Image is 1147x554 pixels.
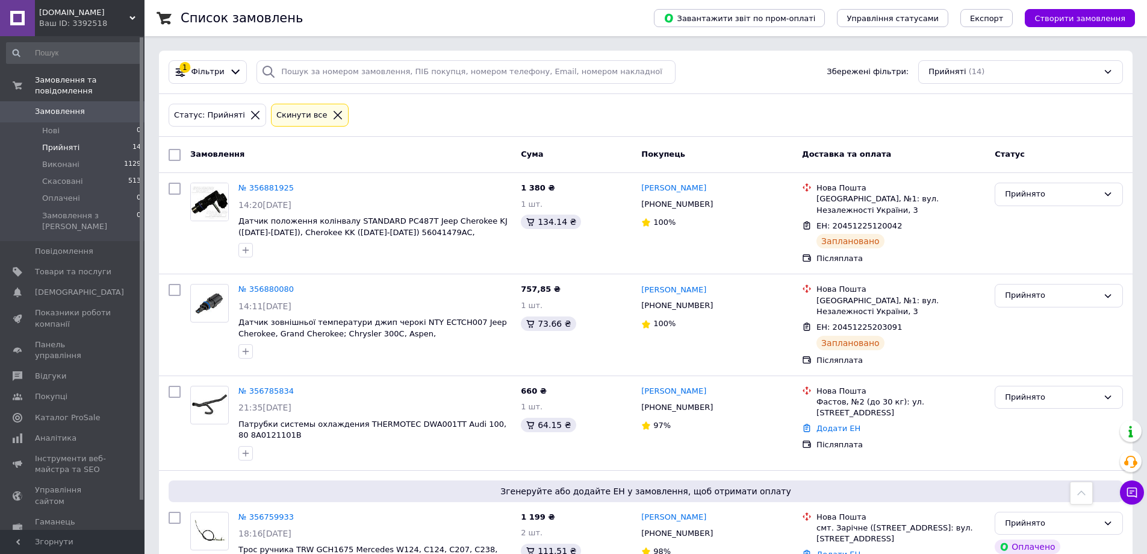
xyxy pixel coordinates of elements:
span: ЕН: 20451225120042 [816,221,902,230]
span: 1 шт. [521,301,542,310]
span: 18:16[DATE] [238,529,291,538]
a: Фото товару [190,512,229,550]
span: 100% [653,218,676,227]
div: [GEOGRAPHIC_DATA], №1: вул. Незалежності України, 3 [816,295,985,317]
button: Управління статусами [837,9,948,27]
button: Чат з покупцем [1120,480,1144,505]
span: Нові [42,125,60,136]
span: 1 шт. [521,402,542,411]
span: 1 199 ₴ [521,512,555,521]
div: Прийнято [1005,188,1098,201]
span: 513 [128,176,141,187]
div: Нова Пошта [816,183,985,194]
span: 2 шт. [521,528,542,537]
span: 1129 [124,159,141,170]
div: Статус: Прийняті [172,109,247,122]
button: Експорт [960,9,1013,27]
img: Фото товару [191,183,228,221]
span: Показники роботи компанії [35,307,111,329]
div: Фастов, №2 (до 30 кг): ул. [STREET_ADDRESS] [816,397,985,418]
span: 0 [137,193,141,204]
a: Датчик зовнішньої температури джип черокі NTY ECTCH007 Jeep Cherokee, Grand Cherokee; Chrysler 30... [238,318,507,338]
span: 0 [137,210,141,232]
div: смт. Зарічне ([STREET_ADDRESS]: вул. [STREET_ADDRESS] [816,523,985,544]
span: ЕН: 20451225203091 [816,323,902,332]
span: [DEMOGRAPHIC_DATA] [35,287,124,298]
span: Статус [995,150,1025,159]
span: 757,85 ₴ [521,285,561,294]
div: [PHONE_NUMBER] [639,298,715,313]
button: Створити замовлення [1025,9,1135,27]
span: 660 ₴ [521,386,547,395]
div: Післяплата [816,253,985,264]
div: [PHONE_NUMBER] [639,197,715,212]
span: 14:11[DATE] [238,301,291,311]
span: 97% [653,421,671,430]
span: Повідомлення [35,246,93,257]
span: 100% [653,319,676,328]
div: 134.14 ₴ [521,215,581,229]
div: Нова Пошта [816,386,985,397]
input: Пошук [6,42,142,64]
a: Фото товару [190,386,229,424]
a: Додати ЕН [816,424,860,433]
a: № 356880080 [238,285,294,294]
img: Фото товару [191,391,228,419]
span: Збережені фільтри: [827,66,909,78]
span: Управління сайтом [35,485,111,506]
span: Покупець [641,150,685,159]
a: № 356759933 [238,512,294,521]
span: Управління статусами [847,14,939,23]
span: 14:20[DATE] [238,200,291,210]
div: Післяплата [816,355,985,366]
div: Заплановано [816,336,884,350]
div: Прийнято [1005,517,1098,530]
span: Створити замовлення [1034,14,1125,23]
span: 0 [137,125,141,136]
span: Експорт [970,14,1004,23]
span: Датчик положення колінвалу STANDARD PC487T Jeep Cherokee KJ ([DATE]-[DATE]), Cherokee KK ([DATE]-... [238,216,508,237]
div: [GEOGRAPHIC_DATA], №1: вул. Незалежності України, 3 [816,194,985,215]
span: Покупці [35,391,67,402]
span: Cума [521,150,543,159]
a: Фото товару [190,284,229,323]
img: Фото товару [191,517,228,545]
a: [PERSON_NAME] [641,512,706,523]
span: 1 380 ₴ [521,183,555,192]
span: Замовлення [190,150,244,159]
a: Патрубки системы охлаждения THERMOTEC DWA001TT Audi 100, 80 8A0121101B [238,420,506,440]
a: № 356881925 [238,183,294,192]
span: 1 шт. [521,200,542,209]
span: Панель управління [35,339,111,361]
span: Замовлення [35,106,85,117]
div: Заплановано [816,234,884,248]
div: Ваш ID: 3392518 [39,18,145,29]
div: Cкинути все [274,109,330,122]
span: Відгуки [35,371,66,382]
span: Прийняті [42,142,79,153]
span: Parts.Net.UA [39,7,129,18]
span: (14) [969,67,985,76]
a: [PERSON_NAME] [641,285,706,296]
span: Аналітика [35,433,76,444]
span: Замовлення з [PERSON_NAME] [42,210,137,232]
span: 14 [132,142,141,153]
a: № 356785834 [238,386,294,395]
span: Оплачені [42,193,80,204]
div: Нова Пошта [816,284,985,295]
div: 73.66 ₴ [521,316,576,331]
span: Доставка та оплата [802,150,891,159]
div: 1 [179,62,190,73]
div: [PHONE_NUMBER] [639,526,715,541]
a: [PERSON_NAME] [641,183,706,194]
span: Замовлення та повідомлення [35,75,145,96]
span: Гаманець компанії [35,517,111,538]
span: Товари та послуги [35,266,111,277]
span: Прийняті [928,66,966,78]
span: Каталог ProSale [35,412,100,423]
span: Фільтри [191,66,225,78]
div: Прийнято [1005,289,1098,302]
a: Створити замовлення [1013,13,1135,22]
